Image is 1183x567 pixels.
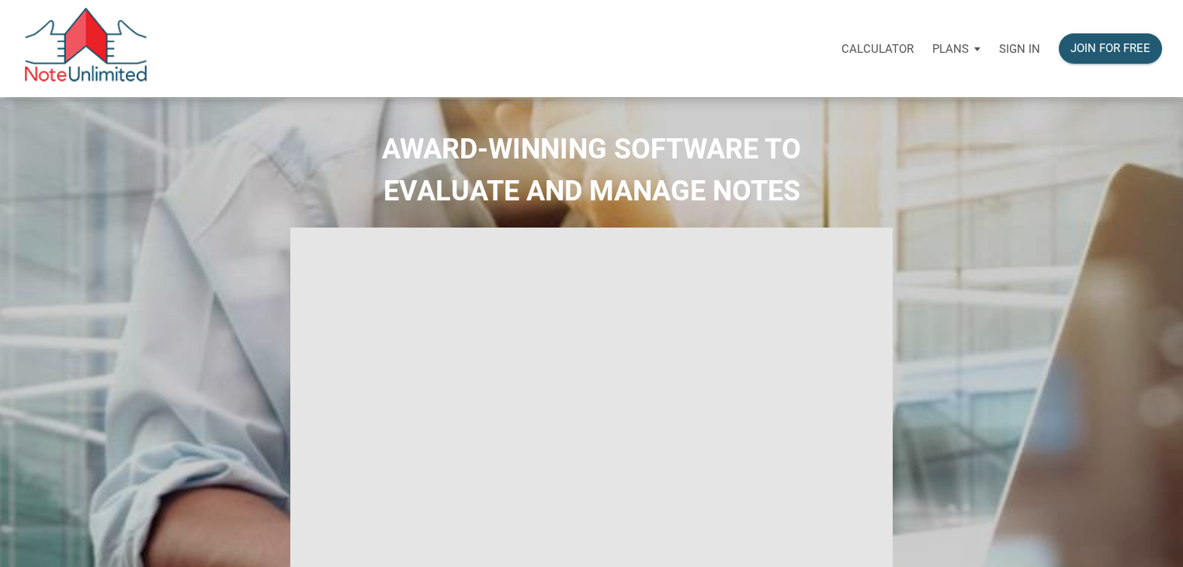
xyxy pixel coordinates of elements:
div: Join for free [1070,40,1150,57]
h2: AWARD-WINNING SOFTWARE TO EVALUATE AND MANAGE NOTES [12,128,1171,212]
button: Join for free [1059,33,1162,64]
p: Sign in [999,42,1040,56]
a: Join for free [1049,24,1171,73]
a: Plans [923,24,990,73]
button: Plans [923,26,990,72]
a: Sign in [990,24,1049,73]
iframe: NoteUnlimited [290,228,893,567]
p: Calculator [841,42,914,56]
p: Plans [932,42,969,56]
a: Calculator [832,24,923,73]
